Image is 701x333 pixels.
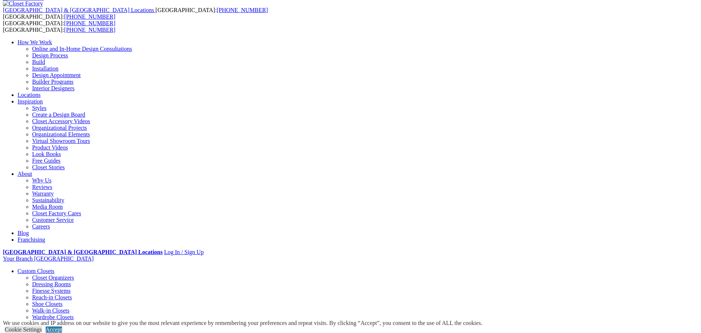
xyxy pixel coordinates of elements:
a: Create a Design Board [32,111,85,118]
a: Locations [18,92,41,98]
a: Dressing Rooms [32,281,71,287]
a: Finesse Systems [32,288,70,294]
a: Closet Stories [32,164,65,170]
a: Design Process [32,52,68,58]
a: Wardrobe Closets [32,314,74,320]
a: [GEOGRAPHIC_DATA] & [GEOGRAPHIC_DATA] Locations [3,7,156,13]
span: [GEOGRAPHIC_DATA]: [GEOGRAPHIC_DATA]: [3,7,268,20]
a: Sustainability [32,197,64,203]
a: [PHONE_NUMBER] [217,7,268,13]
a: Custom Closets [18,268,54,274]
a: Reach-in Closets [32,294,72,300]
a: Free Guides [32,158,61,164]
a: Warranty [32,190,54,197]
a: [PHONE_NUMBER] [64,27,115,33]
a: How We Work [18,39,52,45]
a: Reviews [32,184,52,190]
a: Installation [32,65,58,72]
a: Product Videos [32,144,68,151]
a: [GEOGRAPHIC_DATA] & [GEOGRAPHIC_DATA] Locations [3,249,162,255]
a: Accept [46,326,62,333]
a: Builder Programs [32,79,73,85]
a: Online and In-Home Design Consultations [32,46,132,52]
span: [GEOGRAPHIC_DATA] & [GEOGRAPHIC_DATA] Locations [3,7,154,13]
a: Your Branch [GEOGRAPHIC_DATA] [3,256,94,262]
a: Build [32,59,45,65]
a: Closet Accessory Videos [32,118,90,124]
a: Franchising [18,236,45,243]
a: Blog [18,230,29,236]
a: Shoe Closets [32,301,62,307]
a: Walk-in Closets [32,307,69,314]
a: Why Us [32,177,51,183]
a: Closet Factory Cares [32,210,81,216]
a: About [18,171,32,177]
a: Log In / Sign Up [164,249,203,255]
div: We use cookies and IP address on our website to give you the most relevant experience by remember... [3,320,482,326]
a: [PHONE_NUMBER] [64,20,115,26]
a: Careers [32,223,50,230]
a: Inspiration [18,98,43,105]
a: Media Room [32,204,63,210]
span: [GEOGRAPHIC_DATA]: [GEOGRAPHIC_DATA]: [3,20,115,33]
span: [GEOGRAPHIC_DATA] [34,256,93,262]
a: Look Books [32,151,61,157]
a: Design Appointment [32,72,81,78]
a: [PHONE_NUMBER] [64,14,115,20]
a: Styles [32,105,46,111]
a: Closet Organizers [32,275,74,281]
a: Organizational Elements [32,131,90,137]
a: Virtual Showroom Tours [32,138,90,144]
a: Cookie Settings [5,326,42,333]
a: Interior Designers [32,85,74,91]
a: Customer Service [32,217,74,223]
img: Closet Factory [3,0,43,7]
span: Your Branch [3,256,32,262]
a: Organizational Projects [32,125,87,131]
